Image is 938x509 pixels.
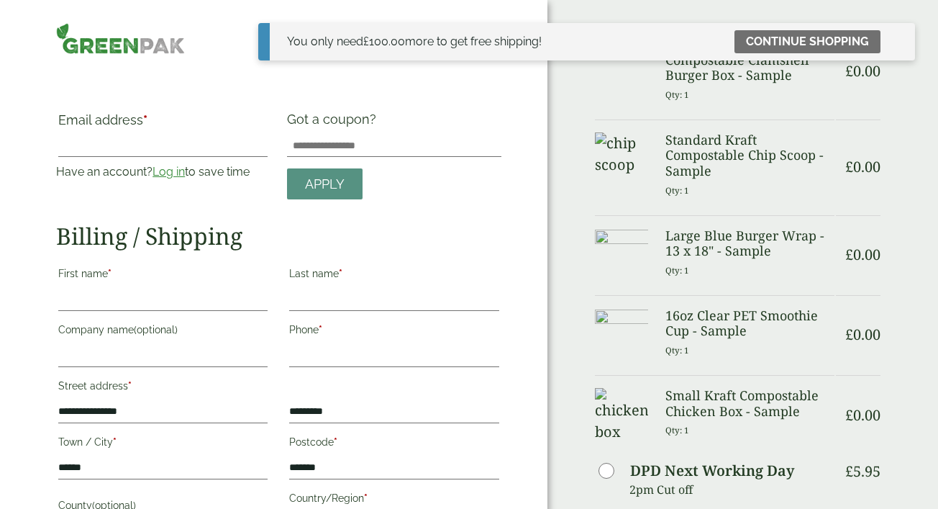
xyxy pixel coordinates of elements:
[319,324,322,335] abbr: required
[629,479,834,500] p: 2pm Cut off
[665,345,689,356] small: Qty: 1
[595,132,648,176] img: chip scoop
[665,388,834,419] h3: Small Kraft Compostable Chicken Box - Sample
[845,245,880,264] bdi: 0.00
[58,320,268,344] label: Company name
[845,461,853,481] span: £
[287,33,542,50] div: You only need more to get free shipping!
[363,35,369,48] span: £
[595,388,648,443] img: chicken box
[143,112,147,127] abbr: required
[845,157,853,176] span: £
[134,324,178,335] span: (optional)
[56,23,184,54] img: GreenPak Supplies
[364,492,368,504] abbr: required
[287,112,382,134] label: Got a coupon?
[289,320,498,344] label: Phone
[665,185,689,196] small: Qty: 1
[128,380,132,392] abbr: required
[289,263,498,288] label: Last name
[58,114,268,134] label: Email address
[339,268,342,279] abbr: required
[845,325,880,344] bdi: 0.00
[845,405,853,425] span: £
[108,268,111,279] abbr: required
[58,432,268,456] label: Town / City
[58,376,268,400] label: Street address
[845,61,880,81] bdi: 0.00
[845,405,880,425] bdi: 0.00
[630,464,794,478] label: DPD Next Working Day
[56,163,270,181] p: Have an account? to save time
[845,157,880,176] bdi: 0.00
[305,176,345,192] span: Apply
[363,35,405,48] span: 100.00
[56,222,501,250] h2: Billing / Shipping
[845,245,853,264] span: £
[665,37,834,84] h3: Standard Kraft Compostable Clamshell Burger Box - Sample
[289,432,498,456] label: Postcode
[845,61,853,81] span: £
[113,436,117,448] abbr: required
[665,265,689,276] small: Qty: 1
[287,168,363,199] a: Apply
[845,325,853,344] span: £
[734,30,880,53] a: Continue shopping
[665,308,834,339] h3: 16oz Clear PET Smoothie Cup - Sample
[152,165,185,179] a: Log in
[665,425,689,436] small: Qty: 1
[665,228,834,259] h3: Large Blue Burger Wrap - 13 x 18" - Sample
[665,89,689,100] small: Qty: 1
[334,436,337,448] abbr: required
[665,132,834,179] h3: Standard Kraft Compostable Chip Scoop - Sample
[58,263,268,288] label: First name
[845,461,880,481] bdi: 5.95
